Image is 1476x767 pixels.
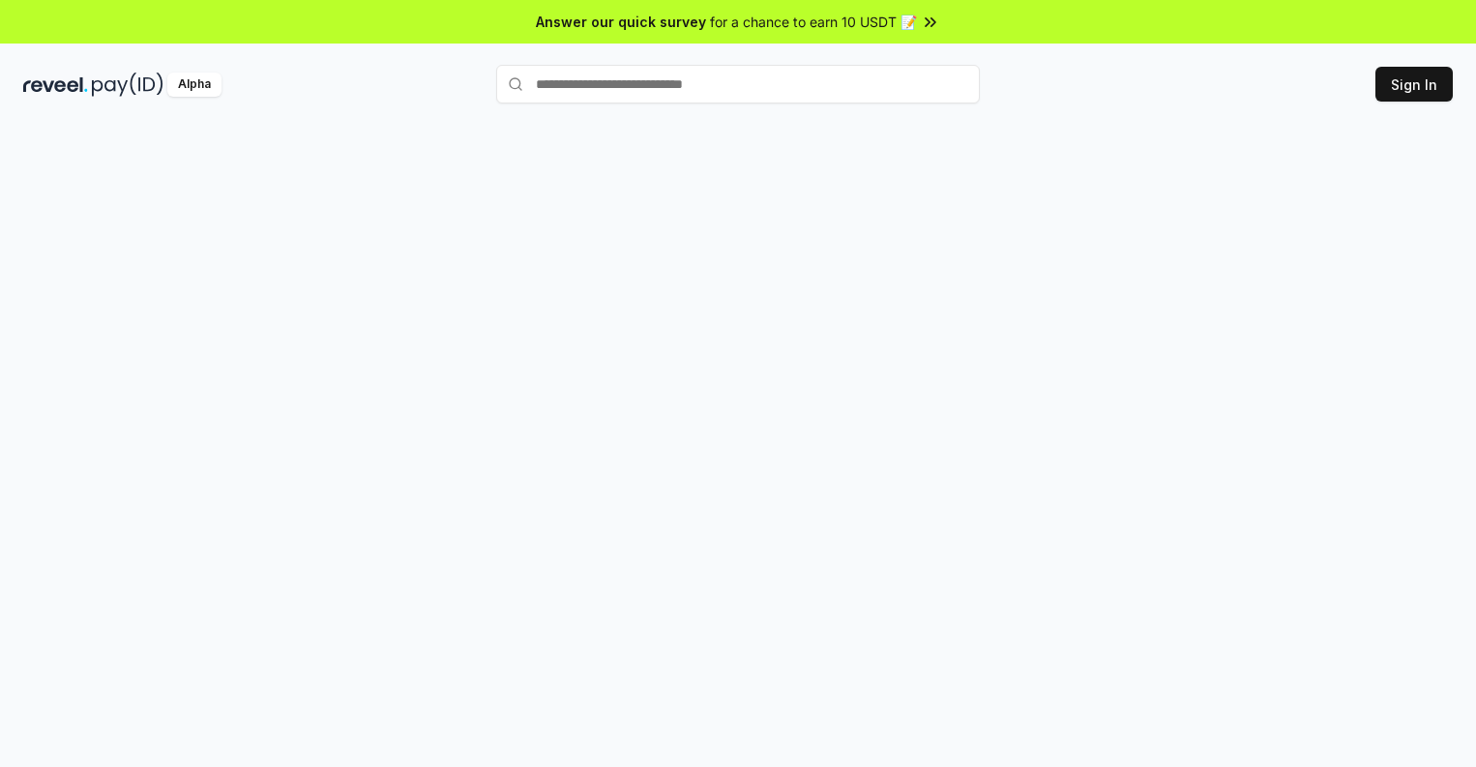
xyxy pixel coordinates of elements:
[167,73,221,97] div: Alpha
[23,73,88,97] img: reveel_dark
[1375,67,1453,102] button: Sign In
[710,12,917,32] span: for a chance to earn 10 USDT 📝
[536,12,706,32] span: Answer our quick survey
[92,73,163,97] img: pay_id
